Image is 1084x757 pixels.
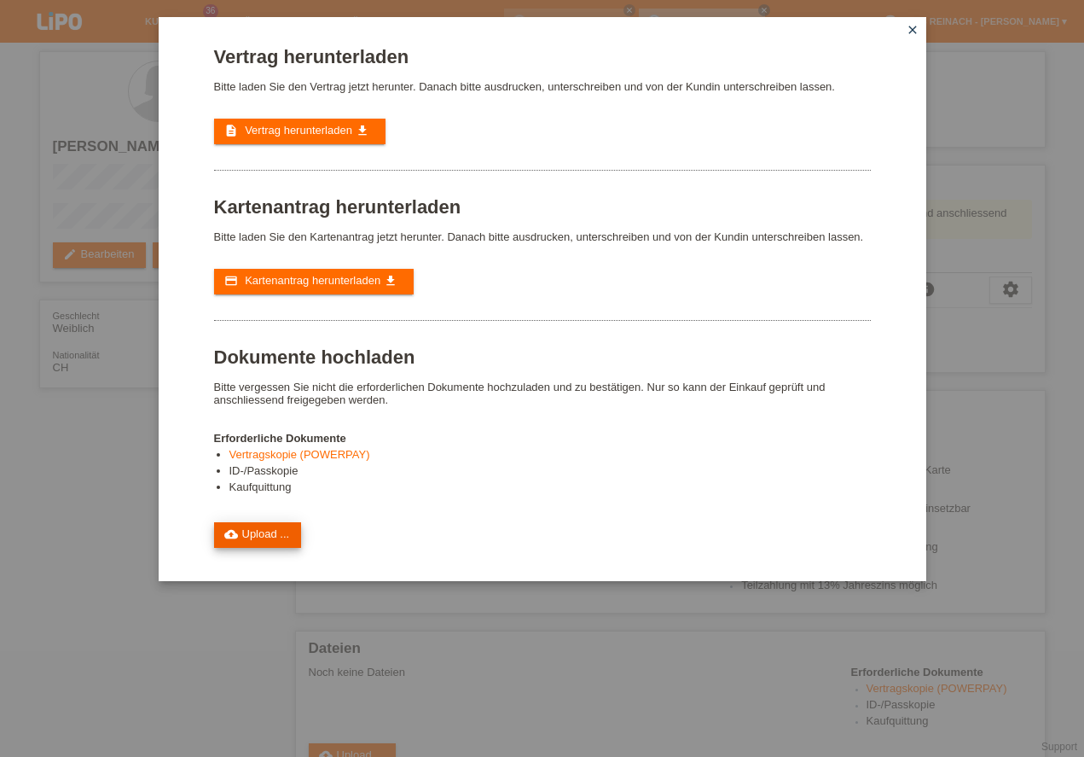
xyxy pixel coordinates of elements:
span: Kartenantrag herunterladen [245,274,380,287]
i: credit_card [224,274,238,288]
i: get_app [384,274,397,288]
h1: Kartenantrag herunterladen [214,196,871,218]
h4: Erforderliche Dokumente [214,432,871,445]
a: credit_card Kartenantrag herunterladen get_app [214,269,414,294]
i: close [906,23,919,37]
li: Kaufquittung [229,480,871,497]
i: get_app [356,124,369,137]
h1: Dokumente hochladen [214,346,871,368]
a: cloud_uploadUpload ... [214,522,302,548]
p: Bitte laden Sie den Vertrag jetzt herunter. Danach bitte ausdrucken, unterschreiben und von der K... [214,80,871,93]
h1: Vertrag herunterladen [214,46,871,67]
i: description [224,124,238,137]
a: Vertragskopie (POWERPAY) [229,448,370,461]
p: Bitte laden Sie den Kartenantrag jetzt herunter. Danach bitte ausdrucken, unterschreiben und von ... [214,230,871,243]
a: close [901,21,924,41]
i: cloud_upload [224,527,238,541]
a: description Vertrag herunterladen get_app [214,119,385,144]
p: Bitte vergessen Sie nicht die erforderlichen Dokumente hochzuladen und zu bestätigen. Nur so kann... [214,381,871,406]
span: Vertrag herunterladen [245,124,352,137]
li: ID-/Passkopie [229,464,871,480]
